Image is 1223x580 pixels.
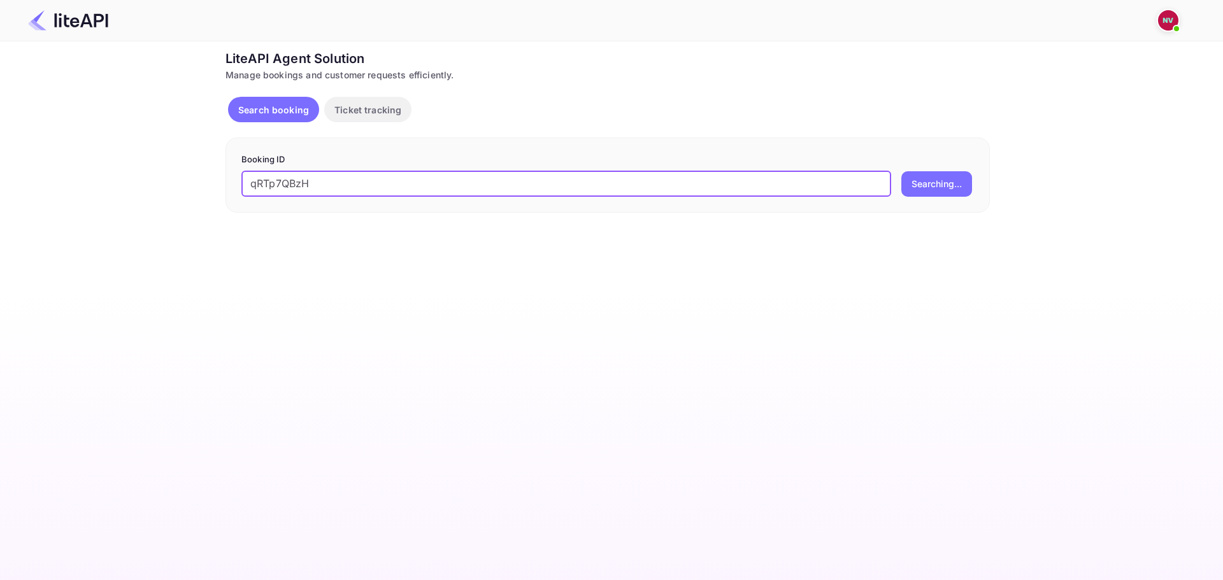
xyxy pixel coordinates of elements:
input: Enter Booking ID (e.g., 63782194) [241,171,891,197]
div: Manage bookings and customer requests efficiently. [225,68,990,81]
img: LiteAPI Logo [28,10,108,31]
p: Booking ID [241,153,974,166]
img: Nicholas Valbusa [1158,10,1178,31]
div: LiteAPI Agent Solution [225,49,990,68]
p: Ticket tracking [334,103,401,117]
button: Searching... [901,171,972,197]
p: Search booking [238,103,309,117]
